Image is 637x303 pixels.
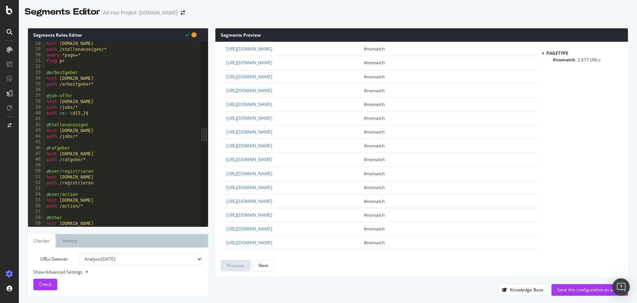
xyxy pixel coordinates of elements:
a: [URL][DOMAIN_NAME] [226,156,272,163]
span: #nomatch [364,60,385,66]
a: [URL][DOMAIN_NAME] [226,171,272,177]
div: 39 [28,105,45,110]
button: Previous [221,260,251,271]
span: You have unsaved modifications [191,31,197,38]
div: 49 [28,163,45,168]
div: 54 [28,192,45,197]
div: arrow-right-arrow-left [181,10,185,15]
a: [URL][DOMAIN_NAME] [226,212,272,218]
span: Syntax is valid [185,31,190,38]
div: 56 [28,203,45,209]
button: Check [33,279,57,290]
span: #nomatch [364,143,385,149]
div: 45 [28,139,45,145]
div: 43 [28,128,45,134]
div: Knowledge Base [510,287,543,293]
div: 37 [28,93,45,99]
div: Show Advanced Settings [28,269,197,275]
span: #nomatch [364,115,385,121]
div: 57 [28,209,45,215]
span: Click to filter pagetype on #nomatch [553,57,601,63]
span: Check [39,281,51,287]
span: #nomatch [364,171,385,177]
div: 28 [28,41,45,46]
a: [URL][DOMAIN_NAME] [226,198,272,204]
div: 50 [28,168,45,174]
a: [URL][DOMAIN_NAME] [226,226,272,232]
span: #nomatch [364,129,385,135]
button: Knowledge Base [499,284,550,296]
div: 36 [28,87,45,93]
div: 44 [28,134,45,139]
span: pagetype [546,50,568,56]
div: 33 [28,70,45,75]
div: 32 [28,64,45,70]
a: Checker [28,234,55,247]
a: History [57,234,83,247]
div: 52 [28,180,45,186]
span: #nomatch [364,74,385,80]
a: [URL][DOMAIN_NAME] [226,129,272,135]
div: 38 [28,99,45,105]
div: 51 [28,174,45,180]
span: #nomatch [364,253,385,259]
div: 42 [28,122,45,128]
div: Segments Preview [215,28,628,42]
div: 58 [28,215,45,221]
a: [URL][DOMAIN_NAME] [226,74,272,80]
span: #nomatch [364,46,385,52]
label: URLs Dataset [28,253,73,265]
button: Next [252,260,274,271]
a: [URL][DOMAIN_NAME] [226,60,272,66]
div: Open Intercom Messenger [612,278,630,296]
a: [URL][DOMAIN_NAME] [226,46,272,52]
a: [URL][DOMAIN_NAME] [226,184,272,191]
div: Segments Editor [25,6,100,18]
div: 29 [28,46,45,52]
span: - 2,817 URLs [575,57,601,63]
span: #nomatch [364,184,385,191]
span: #nomatch [364,87,385,94]
a: Knowledge Base [499,287,550,293]
span: #nomatch [364,239,385,246]
span: #nomatch [364,156,385,163]
div: 34 [28,75,45,81]
a: [URL][DOMAIN_NAME] [226,101,272,107]
div: 48 [28,157,45,163]
a: [URL][DOMAIN_NAME] [226,143,272,149]
div: 47 [28,151,45,157]
div: Segments Rules Editor [28,28,208,42]
a: [URL][DOMAIN_NAME] [226,87,272,94]
span: #nomatch [364,101,385,107]
div: 41 [28,116,45,122]
div: Ad-Hoc Project: [DOMAIN_NAME] [103,9,178,16]
div: 31 [28,58,45,64]
div: 53 [28,186,45,192]
a: [URL][DOMAIN_NAME] [226,115,272,121]
div: 55 [28,197,45,203]
span: #nomatch [364,226,385,232]
a: [URL][DOMAIN_NAME] [226,239,272,246]
button: Save this configuration as active [551,284,628,296]
div: 40 [28,110,45,116]
div: 30 [28,52,45,58]
span: #nomatch [364,212,385,218]
a: [URL][DOMAIN_NAME] [226,253,272,259]
div: 46 [28,145,45,151]
div: Previous [227,262,244,269]
div: 35 [28,81,45,87]
div: Save this configuration as active [557,287,622,293]
div: Next [258,262,268,269]
div: 59 [28,221,45,226]
span: #nomatch [364,198,385,204]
